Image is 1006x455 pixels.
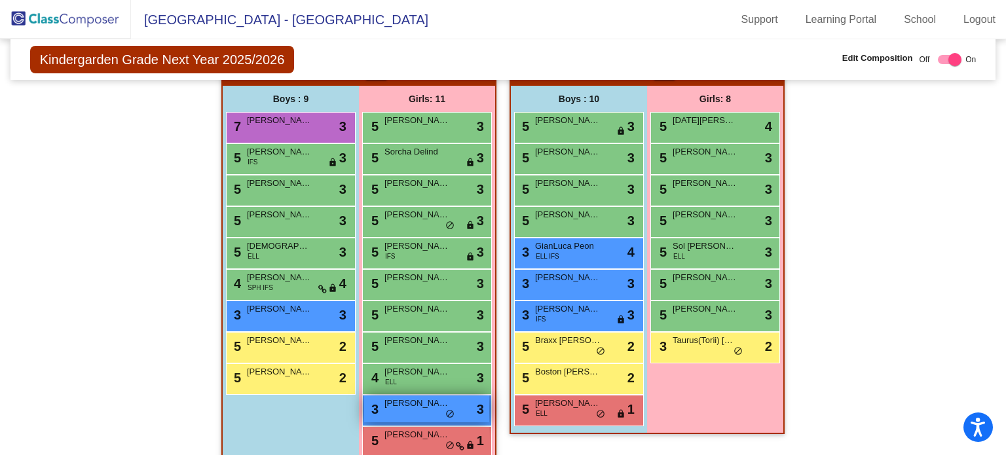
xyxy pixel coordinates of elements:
[247,302,312,316] span: [PERSON_NAME]
[535,365,601,378] span: Boston [PERSON_NAME]
[466,221,475,231] span: lock
[248,251,259,261] span: ELL
[248,157,258,167] span: IFS
[765,305,772,325] span: 3
[247,208,312,221] span: [PERSON_NAME]
[477,305,484,325] span: 3
[673,334,738,347] span: Taurus(Torii) [PERSON_NAME]
[248,283,273,293] span: SPH IFS
[734,346,743,357] span: do_not_disturb_alt
[673,271,738,284] span: [PERSON_NAME]
[368,276,379,291] span: 5
[656,182,667,196] span: 5
[231,119,241,134] span: 7
[339,337,346,356] span: 2
[339,274,346,293] span: 4
[511,86,647,112] div: Boys : 10
[368,402,379,416] span: 3
[519,213,529,228] span: 5
[616,409,625,420] span: lock
[445,221,455,231] span: do_not_disturb_alt
[627,399,635,419] span: 1
[339,211,346,230] span: 3
[368,182,379,196] span: 5
[842,52,913,65] span: Edit Composition
[765,274,772,293] span: 3
[385,251,396,261] span: IFS
[445,441,455,451] span: do_not_disturb_alt
[656,308,667,322] span: 5
[247,177,312,190] span: [PERSON_NAME]
[535,145,601,158] span: [PERSON_NAME]
[247,271,312,284] span: [PERSON_NAME] (Santi) Orti de la [PERSON_NAME]
[673,251,685,261] span: ELL
[368,119,379,134] span: 5
[627,368,635,388] span: 2
[673,302,738,316] span: [PERSON_NAME]
[627,211,635,230] span: 3
[477,211,484,230] span: 3
[627,274,635,293] span: 3
[384,114,450,127] span: [PERSON_NAME]
[765,211,772,230] span: 3
[535,114,601,127] span: [PERSON_NAME]
[656,119,667,134] span: 5
[765,117,772,136] span: 4
[765,242,772,262] span: 3
[30,46,295,73] span: Kindergarden Grade Next Year 2025/2026
[384,397,450,410] span: [PERSON_NAME]
[231,339,241,354] span: 5
[673,145,738,158] span: [PERSON_NAME]
[673,240,738,253] span: Sol [PERSON_NAME]
[627,148,635,168] span: 3
[536,314,546,324] span: IFS
[477,368,484,388] span: 3
[627,117,635,136] span: 3
[656,245,667,259] span: 5
[231,276,241,291] span: 4
[627,337,635,356] span: 2
[919,54,929,65] span: Off
[519,308,529,322] span: 3
[384,208,450,221] span: [PERSON_NAME]
[231,245,241,259] span: 5
[795,9,887,30] a: Learning Portal
[535,271,601,284] span: [PERSON_NAME]
[656,339,667,354] span: 3
[616,126,625,137] span: lock
[328,158,337,168] span: lock
[339,305,346,325] span: 3
[656,276,667,291] span: 5
[765,148,772,168] span: 3
[656,151,667,165] span: 5
[477,242,484,262] span: 3
[231,182,241,196] span: 5
[627,179,635,199] span: 3
[627,242,635,262] span: 4
[359,86,495,112] div: Girls: 11
[535,334,601,347] span: Braxx [PERSON_NAME]
[384,428,450,441] span: [PERSON_NAME]
[673,177,738,190] span: [PERSON_NAME] [PERSON_NAME]
[223,86,359,112] div: Boys : 9
[627,305,635,325] span: 3
[656,213,667,228] span: 5
[519,402,529,416] span: 5
[247,365,312,378] span: [PERSON_NAME]
[368,213,379,228] span: 5
[466,158,475,168] span: lock
[535,177,601,190] span: [PERSON_NAME]
[384,365,450,378] span: [PERSON_NAME]
[339,368,346,388] span: 2
[384,302,450,316] span: [PERSON_NAME]
[231,213,241,228] span: 5
[519,339,529,354] span: 5
[231,371,241,385] span: 5
[477,274,484,293] span: 3
[477,431,484,450] span: 1
[477,179,484,199] span: 3
[247,145,312,158] span: [PERSON_NAME]
[445,409,455,420] span: do_not_disturb_alt
[519,371,529,385] span: 5
[673,114,738,127] span: [DATE][PERSON_NAME]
